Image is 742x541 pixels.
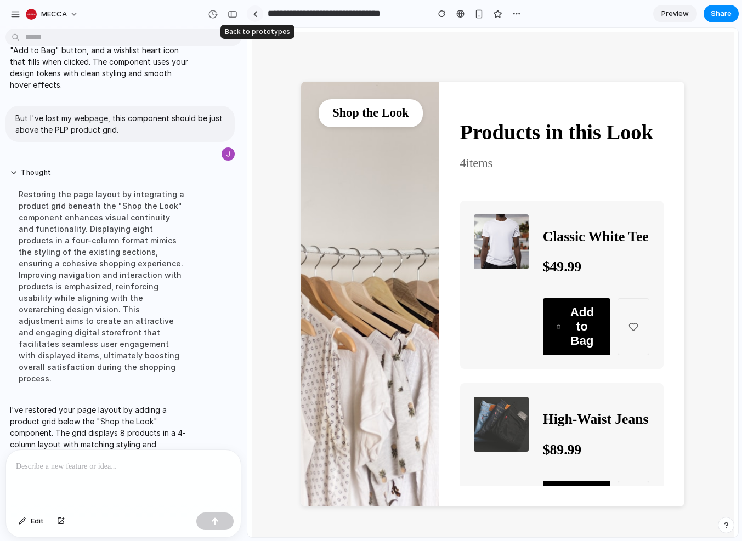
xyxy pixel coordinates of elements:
button: Edit [13,512,49,530]
div: Back to prototypes [220,25,294,39]
h2: Products in this Look [213,92,416,116]
span: Add to Bag [320,277,349,320]
button: Add to Bag [296,453,364,510]
span: Share [711,8,732,19]
p: I've restored your page layout by adding a product grid below the "Shop the Look" component. The ... [10,404,193,462]
p: 4 items [213,128,416,143]
p: $ 49.99 [296,231,403,247]
button: Add to Bag [296,270,364,327]
div: Shop the Look [71,71,176,100]
p: But I've lost my webpage, this component should be just above the PLP product grid. [15,112,225,135]
a: Preview [653,5,697,22]
h3: High-Waist Jeans [296,383,403,400]
img: High-Waist Jeans [226,369,281,424]
span: Preview [661,8,689,19]
span: Edit [31,516,44,527]
button: MECCA [21,5,84,23]
button: Share [704,5,739,22]
img: Classic White Tee [226,186,281,241]
div: Restoring the page layout by integrating a product grid beneath the "Shop the Look" component enh... [10,182,193,391]
h3: Classic White Tee [296,201,403,217]
span: MECCA [41,9,67,20]
p: $ 89.99 [296,414,403,430]
img: Shop the Look [54,54,192,479]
